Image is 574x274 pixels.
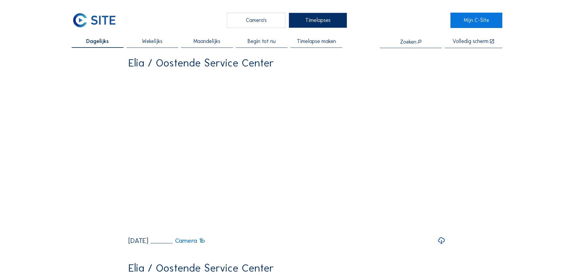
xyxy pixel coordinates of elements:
div: Elia / Oostende Service Center [128,57,274,68]
span: Begin tot nu [248,39,276,44]
div: Camera's [227,13,285,28]
div: Volledig scherm [453,39,488,45]
span: Maandelijks [193,39,220,44]
a: C-SITE Logo [72,13,123,28]
div: Elia / Oostende Service Center [128,263,274,273]
div: Timelapses [289,13,347,28]
img: C-SITE Logo [72,13,117,28]
a: Mijn C-Site [450,13,502,28]
video: Your browser does not support the video tag. [128,73,446,232]
div: [DATE] [128,237,148,244]
span: Wekelijks [142,39,162,44]
span: Timelapse maken [297,39,336,44]
span: Dagelijks [86,39,109,44]
a: Camera 1b [150,238,205,244]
